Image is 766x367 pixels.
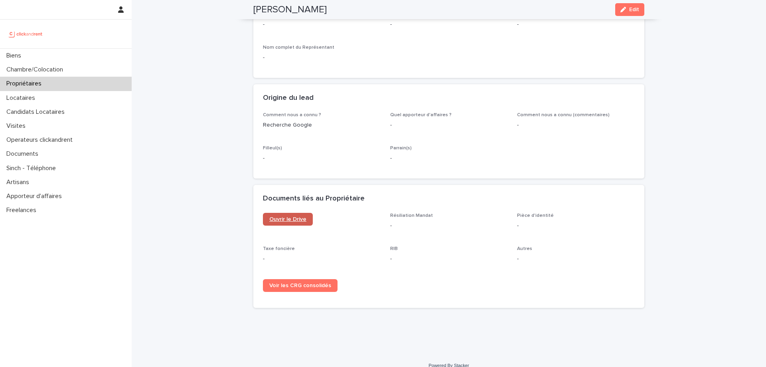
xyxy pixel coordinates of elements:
img: UCB0brd3T0yccxBKYDjQ [6,26,45,42]
p: - [390,20,508,29]
p: Freelances [3,206,43,214]
h2: Origine du lead [263,94,314,103]
p: - [263,255,381,263]
p: - [517,121,635,129]
span: Edit [629,7,639,12]
a: Ouvrir le Drive [263,213,313,226]
p: Visites [3,122,32,130]
span: Filleul(s) [263,146,282,151]
p: Biens [3,52,28,60]
span: Ouvrir le Drive [269,216,306,222]
p: Recherche Google [263,121,381,129]
button: Edit [615,3,644,16]
p: - [517,20,635,29]
p: - [390,121,508,129]
p: - [390,255,508,263]
span: Nom complet du Représentant [263,45,334,50]
span: Parrain(s) [390,146,412,151]
span: Autres [517,246,532,251]
p: - [390,154,508,163]
span: Pièce d'identité [517,213,554,218]
h2: [PERSON_NAME] [253,4,327,16]
span: Résiliation Mandat [390,213,433,218]
p: - [517,222,635,230]
p: Propriétaires [3,80,48,87]
span: Quel apporteur d'affaires ? [390,113,452,117]
p: Operateurs clickandrent [3,136,79,144]
p: - [263,54,381,62]
span: RIB [390,246,398,251]
h2: Documents liés au Propriétaire [263,194,365,203]
p: Candidats Locataires [3,108,71,116]
a: Voir les CRG consolidés [263,279,338,292]
p: - [263,20,381,29]
p: Locataires [3,94,41,102]
p: Chambre/Colocation [3,66,69,73]
p: Documents [3,150,45,158]
span: Voir les CRG consolidés [269,283,331,288]
p: - [263,154,381,163]
span: Comment nous a connu ? [263,113,321,117]
p: Artisans [3,179,36,186]
p: Sinch - Téléphone [3,165,62,172]
span: Taxe foncière [263,246,295,251]
p: Apporteur d'affaires [3,192,68,200]
span: Comment nous a connu (commentaires) [517,113,610,117]
p: - [517,255,635,263]
p: - [390,222,508,230]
